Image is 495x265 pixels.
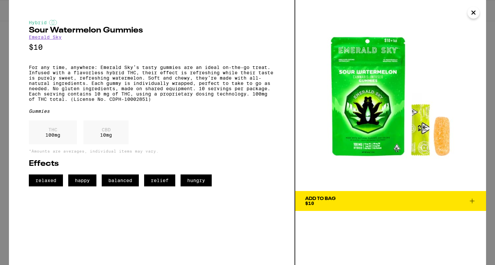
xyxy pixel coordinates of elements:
[305,201,314,206] span: $10
[102,174,139,186] span: balanced
[29,174,63,186] span: relaxed
[144,174,175,186] span: relief
[295,191,486,211] button: Add To Bag$10
[29,65,275,102] p: For any time, anywhere: Emerald Sky’s tasty gummies are an ideal on-the-go treat. Infused with a ...
[29,160,275,168] h2: Effects
[29,43,275,51] p: $10
[100,127,112,132] p: CBD
[29,34,62,40] a: Emerald Sky
[181,174,212,186] span: hungry
[29,149,275,153] p: *Amounts are averages, individual items may vary.
[68,174,96,186] span: happy
[29,27,275,34] h2: Sour Watermelon Gummies
[83,120,129,144] div: 10 mg
[4,5,48,10] span: Hi. Need any help?
[467,7,479,19] button: Close
[45,127,60,132] p: THC
[29,120,77,144] div: 100 mg
[305,196,336,201] div: Add To Bag
[29,108,275,114] div: Gummies
[49,20,57,25] img: hybridColor.svg
[29,20,275,25] div: Hybrid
